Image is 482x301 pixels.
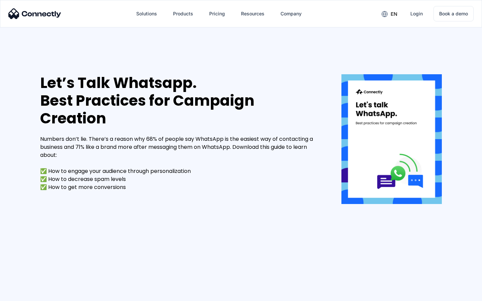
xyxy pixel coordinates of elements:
div: Login [410,9,423,18]
div: Resources [241,9,264,18]
div: Pricing [209,9,225,18]
a: Pricing [204,6,230,22]
div: Let’s Talk Whatsapp. Best Practices for Campaign Creation [40,74,321,127]
div: en [391,9,397,19]
div: Numbers don’t lie. There’s a reason why 68% of people say WhatsApp is the easiest way of contacti... [40,135,321,191]
a: Book a demo [433,6,474,21]
div: Products [173,9,193,18]
aside: Language selected: English [7,289,40,299]
img: Connectly Logo [8,8,61,19]
ul: Language list [13,289,40,299]
a: Login [405,6,428,22]
div: Solutions [136,9,157,18]
div: Company [280,9,302,18]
